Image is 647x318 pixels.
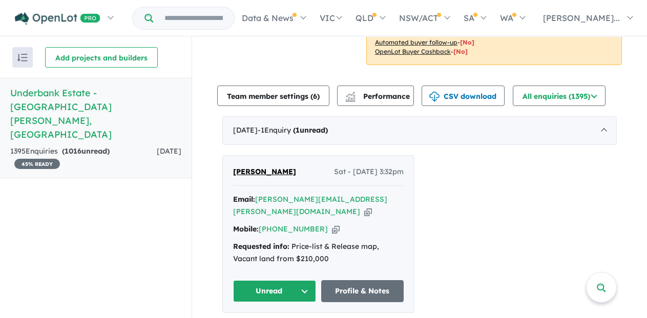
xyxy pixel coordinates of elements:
span: 1 [296,125,300,135]
div: Price-list & Release map, Vacant land from $210,000 [233,241,404,265]
span: [PERSON_NAME]... [543,13,620,23]
span: [No] [460,38,474,46]
u: Automated buyer follow-up [375,38,457,46]
span: 45 % READY [14,159,60,169]
button: Performance [337,86,414,106]
a: [PERSON_NAME] [233,166,296,178]
button: Team member settings (6) [217,86,329,106]
h5: Underbank Estate - [GEOGRAPHIC_DATA][PERSON_NAME] , [GEOGRAPHIC_DATA] [10,86,181,141]
img: download icon [429,92,440,102]
button: Add projects and builders [45,47,158,68]
strong: ( unread) [293,125,328,135]
strong: Requested info: [233,242,289,251]
span: 6 [313,92,317,101]
u: Social media retargeting [375,29,449,37]
strong: Email: [233,195,255,204]
button: All enquiries (1395) [513,86,606,106]
span: [No] [453,48,468,55]
span: 1016 [65,146,81,156]
img: bar-chart.svg [345,95,356,101]
img: Openlot PRO Logo White [15,12,100,25]
span: [PERSON_NAME] [233,167,296,176]
span: [DATE] [157,146,181,156]
u: OpenLot Buyer Cashback [375,48,451,55]
div: [DATE] [222,116,617,145]
span: Sat - [DATE] 3:32pm [334,166,404,178]
button: Copy [364,206,372,217]
img: line-chart.svg [346,92,355,97]
img: sort.svg [17,54,28,61]
strong: ( unread) [62,146,110,156]
input: Try estate name, suburb, builder or developer [155,7,232,29]
div: 1395 Enquir ies [10,145,157,170]
a: Profile & Notes [321,280,404,302]
button: Copy [332,224,340,235]
a: [PHONE_NUMBER] [259,224,328,234]
button: Unread [233,280,316,302]
span: [No] [452,29,466,37]
span: - 1 Enquir y [258,125,328,135]
button: CSV download [422,86,505,106]
span: Performance [347,92,410,101]
strong: Mobile: [233,224,259,234]
a: [PERSON_NAME][EMAIL_ADDRESS][PERSON_NAME][DOMAIN_NAME] [233,195,387,216]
